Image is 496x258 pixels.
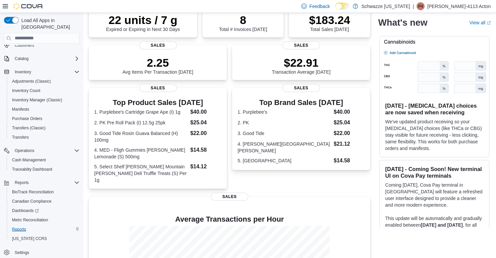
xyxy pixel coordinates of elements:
[7,77,82,86] button: Adjustments (Classic)
[94,99,221,107] h3: Top Product Sales [DATE]
[335,3,349,10] input: Dark Mode
[7,123,82,133] button: Transfers (Classic)
[237,157,331,164] dt: 5. [GEOGRAPHIC_DATA]
[1,67,82,77] button: Inventory
[94,163,188,183] dt: 5. Select Shelf [PERSON_NAME] Mountain [PERSON_NAME] Deli Truffle Treats (S) Per 1g
[94,215,365,223] h4: Average Transactions per Hour
[219,13,267,32] div: Total # Invoices [DATE]
[12,125,45,131] span: Transfers (Classic)
[334,157,365,165] dd: $14.58
[12,79,51,84] span: Adjustments (Classic)
[9,216,79,224] span: Metrc Reconciliation
[9,188,56,196] a: BioTrack Reconciliation
[12,236,47,241] span: [US_STATE] CCRS
[385,102,484,116] h3: [DATE] - [MEDICAL_DATA] choices are now saved when receiving
[9,124,48,132] a: Transfers (Classic)
[1,178,82,187] button: Reports
[9,156,79,164] span: Cash Management
[334,119,365,127] dd: $25.04
[9,115,45,123] a: Purchase Orders
[9,225,29,233] a: Reports
[7,234,82,243] button: [US_STATE] CCRS
[9,156,48,164] a: Cash Management
[7,155,82,165] button: Cash Management
[237,141,331,154] dt: 4. [PERSON_NAME][GEOGRAPHIC_DATA][PERSON_NAME]
[15,250,29,255] span: Settings
[334,129,365,137] dd: $22.00
[7,133,82,142] button: Transfers
[469,20,491,25] a: View allExternal link
[385,215,484,255] p: This update will be automatically and gradually enabled between , for all terminals operating on ...
[12,189,54,195] span: BioTrack Reconciliation
[418,2,423,10] span: P4
[12,135,29,140] span: Transfers
[12,41,79,49] span: Customers
[385,182,484,208] p: Coming [DATE], Cova Pay terminal in [GEOGRAPHIC_DATA] will feature a refreshed user interface des...
[9,77,53,85] a: Adjustments (Classic)
[106,13,180,27] p: 22 units / 7 g
[15,43,34,48] span: Customers
[7,165,82,174] button: Traceabilty Dashboard
[219,13,267,27] p: 8
[15,148,34,153] span: Operations
[9,77,79,85] span: Adjustments (Classic)
[272,56,331,69] p: $22.91
[12,167,52,172] span: Traceabilty Dashboard
[12,179,31,187] button: Reports
[15,69,31,75] span: Inventory
[12,249,32,257] a: Settings
[190,129,221,137] dd: $22.00
[12,199,51,204] span: Canadian Compliance
[12,227,26,232] span: Reports
[283,84,320,92] span: Sales
[417,2,425,10] div: Patrick-4113 Acton
[9,133,31,141] a: Transfers
[211,193,248,201] span: Sales
[283,41,320,49] span: Sales
[12,147,79,155] span: Operations
[385,166,484,179] h3: [DATE] - Coming Soon! New terminal UI on Cova Pay terminals
[9,216,51,224] a: Metrc Reconciliation
[190,119,221,127] dd: $25.04
[272,56,331,75] div: Transaction Average [DATE]
[15,56,28,61] span: Catalog
[487,21,491,25] svg: External link
[190,163,221,171] dd: $14.12
[7,86,82,95] button: Inventory Count
[378,17,427,28] h2: What's new
[12,97,62,103] span: Inventory Manager (Classic)
[123,56,193,75] div: Avg Items Per Transaction [DATE]
[12,217,48,223] span: Metrc Reconciliation
[12,68,79,76] span: Inventory
[139,84,177,92] span: Sales
[12,179,79,187] span: Reports
[9,165,55,173] a: Traceabilty Dashboard
[412,2,414,10] p: |
[427,2,491,10] p: [PERSON_NAME]-4113 Acton
[309,13,350,27] p: $183.24
[12,107,29,112] span: Manifests
[361,2,410,10] p: Schwazze [US_STATE]
[237,119,331,126] dt: 2. PK
[7,114,82,123] button: Purchase Orders
[9,87,79,95] span: Inventory Count
[334,140,365,148] dd: $21.12
[9,105,32,113] a: Manifests
[7,206,82,215] a: Dashboards
[1,54,82,63] button: Catalog
[9,105,79,113] span: Manifests
[7,197,82,206] button: Canadian Compliance
[9,165,79,173] span: Traceabilty Dashboard
[9,96,79,104] span: Inventory Manager (Classic)
[309,3,330,10] span: Feedback
[9,207,41,215] a: Dashboards
[13,3,43,10] img: Cova
[9,124,79,132] span: Transfers (Classic)
[12,116,42,121] span: Purchase Orders
[9,207,79,215] span: Dashboards
[12,248,79,256] span: Settings
[12,68,34,76] button: Inventory
[139,41,177,49] span: Sales
[94,109,188,115] dt: 1. Purplebee's Cartridge Grape Ape (I) 1g
[237,109,331,115] dt: 1. Purplebee's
